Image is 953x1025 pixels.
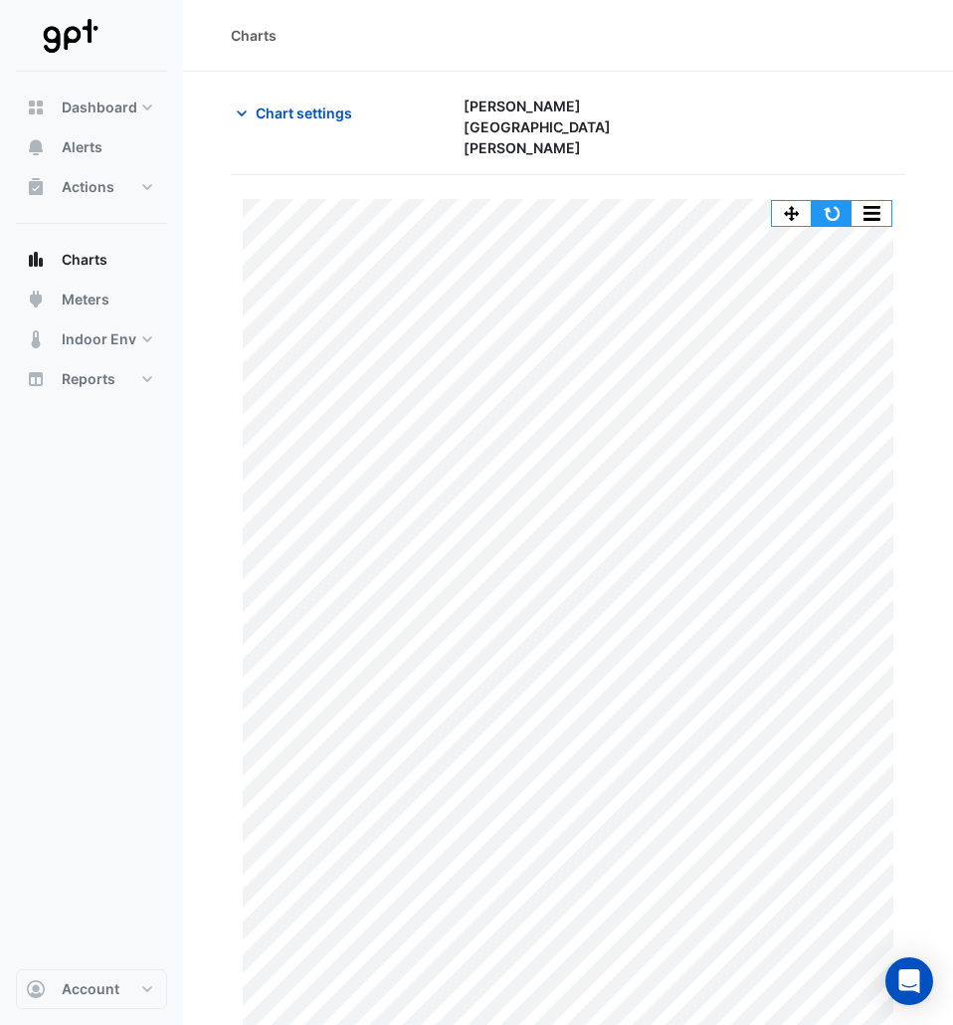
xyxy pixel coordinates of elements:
[231,96,365,130] button: Chart settings
[62,369,115,389] span: Reports
[16,167,167,207] button: Actions
[772,201,812,226] button: Pan
[16,319,167,359] button: Indoor Env
[26,137,46,157] app-icon: Alerts
[26,329,46,349] app-icon: Indoor Env
[62,250,107,270] span: Charts
[62,137,102,157] span: Alerts
[62,329,136,349] span: Indoor Env
[464,96,672,158] span: [PERSON_NAME][GEOGRAPHIC_DATA][PERSON_NAME]
[62,979,119,999] span: Account
[16,280,167,319] button: Meters
[256,102,352,123] span: Chart settings
[26,250,46,270] app-icon: Charts
[852,201,891,226] button: More Options
[26,290,46,309] app-icon: Meters
[885,957,933,1005] div: Open Intercom Messenger
[62,98,137,117] span: Dashboard
[26,177,46,197] app-icon: Actions
[16,969,167,1009] button: Account
[26,369,46,389] app-icon: Reports
[812,201,852,226] button: Reset
[62,290,109,309] span: Meters
[62,177,114,197] span: Actions
[24,16,113,56] img: Company Logo
[16,127,167,167] button: Alerts
[231,25,277,46] div: Charts
[26,98,46,117] app-icon: Dashboard
[16,240,167,280] button: Charts
[16,88,167,127] button: Dashboard
[16,359,167,399] button: Reports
